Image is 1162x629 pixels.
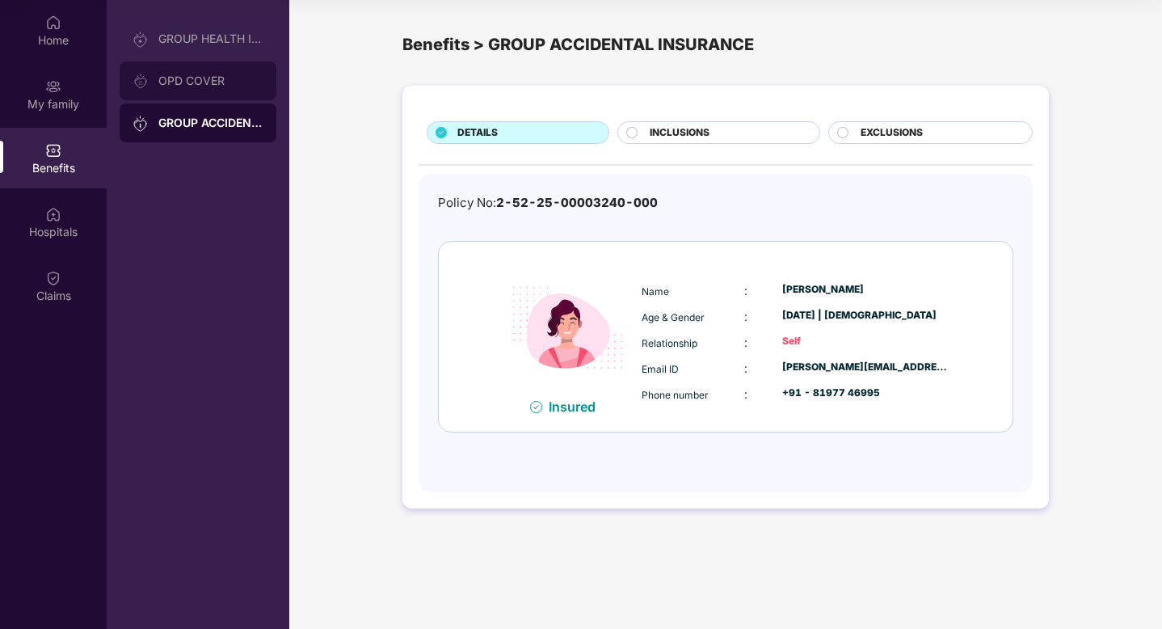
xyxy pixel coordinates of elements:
div: Self [782,334,949,349]
img: svg+xml;base64,PHN2ZyBpZD0iQ2xhaW0iIHhtbG5zPSJodHRwOi8vd3d3LnczLm9yZy8yMDAwL3N2ZyIgd2lkdGg9IjIwIi... [45,270,61,286]
img: icon [498,258,638,398]
img: svg+xml;base64,PHN2ZyB3aWR0aD0iMjAiIGhlaWdodD0iMjAiIHZpZXdCb3g9IjAgMCAyMCAyMCIgZmlsbD0ibm9uZSIgeG... [133,116,149,132]
span: INCLUSIONS [650,125,709,141]
img: svg+xml;base64,PHN2ZyB3aWR0aD0iMjAiIGhlaWdodD0iMjAiIHZpZXdCb3g9IjAgMCAyMCAyMCIgZmlsbD0ibm9uZSIgeG... [133,74,149,90]
img: svg+xml;base64,PHN2ZyBpZD0iSG9zcGl0YWxzIiB4bWxucz0iaHR0cDovL3d3dy53My5vcmcvMjAwMC9zdmciIHdpZHRoPS... [45,206,61,222]
img: svg+xml;base64,PHN2ZyB4bWxucz0iaHR0cDovL3d3dy53My5vcmcvMjAwMC9zdmciIHdpZHRoPSIxNiIgaGVpZ2h0PSIxNi... [530,401,542,413]
div: OPD COVER [158,74,263,87]
div: GROUP HEALTH INSURANCE [158,32,263,45]
span: Email ID [642,363,679,375]
div: [PERSON_NAME] [782,282,949,298]
span: : [744,361,747,375]
span: EXCLUSIONS [861,125,923,141]
span: Relationship [642,337,697,349]
img: svg+xml;base64,PHN2ZyB3aWR0aD0iMjAiIGhlaWdodD0iMjAiIHZpZXdCb3g9IjAgMCAyMCAyMCIgZmlsbD0ibm9uZSIgeG... [45,78,61,95]
span: Age & Gender [642,311,705,323]
div: +91 - 81977 46995 [782,386,949,401]
img: svg+xml;base64,PHN2ZyBpZD0iSG9tZSIgeG1sbnM9Imh0dHA6Ly93d3cudzMub3JnLzIwMDAvc3ZnIiB3aWR0aD0iMjAiIG... [45,15,61,31]
span: Name [642,285,669,298]
span: DETAILS [457,125,498,141]
span: 2-52-25-00003240-000 [496,195,658,210]
div: Insured [549,399,605,415]
div: Benefits > GROUP ACCIDENTAL INSURANCE [402,32,1049,57]
span: : [744,284,747,298]
span: : [744,387,747,401]
span: Phone number [642,389,709,401]
span: : [744,336,747,349]
div: [DATE] | [DEMOGRAPHIC_DATA] [782,308,949,323]
img: svg+xml;base64,PHN2ZyB3aWR0aD0iMjAiIGhlaWdodD0iMjAiIHZpZXdCb3g9IjAgMCAyMCAyMCIgZmlsbD0ibm9uZSIgeG... [133,32,149,48]
div: [PERSON_NAME][EMAIL_ADDRESS][DOMAIN_NAME] [782,360,949,375]
div: GROUP ACCIDENTAL INSURANCE [158,115,263,131]
span: : [744,310,747,323]
div: Policy No: [438,193,658,213]
img: svg+xml;base64,PHN2ZyBpZD0iQmVuZWZpdHMiIHhtbG5zPSJodHRwOi8vd3d3LnczLm9yZy8yMDAwL3N2ZyIgd2lkdGg9Ij... [45,142,61,158]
